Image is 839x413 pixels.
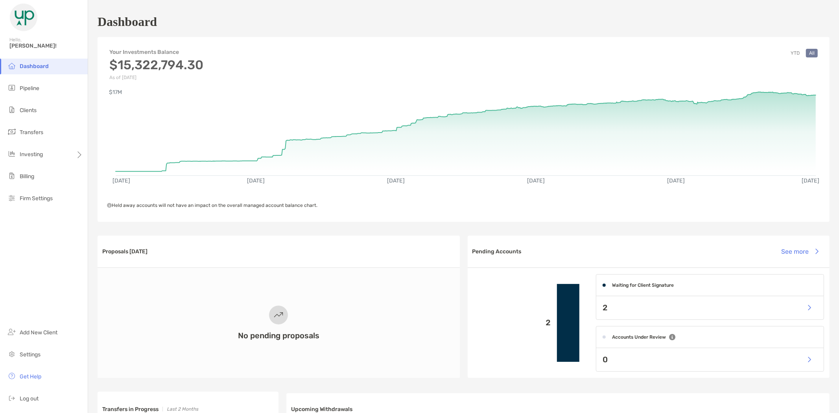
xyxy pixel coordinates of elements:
[9,42,83,49] span: [PERSON_NAME]!
[20,195,53,202] span: Firm Settings
[107,203,317,208] span: Held away accounts will not have an impact on the overall managed account balance chart.
[7,105,17,114] img: clients icon
[109,49,203,55] h4: Your Investments Balance
[247,177,265,184] text: [DATE]
[603,355,608,365] p: 0
[291,406,352,413] h3: Upcoming Withdrawals
[806,49,818,57] button: All
[7,61,17,70] img: dashboard icon
[102,248,148,255] h3: Proposals [DATE]
[20,173,34,180] span: Billing
[387,177,405,184] text: [DATE]
[20,63,49,70] span: Dashboard
[472,248,522,255] h3: Pending Accounts
[612,334,666,340] h4: Accounts Under Review
[112,177,130,184] text: [DATE]
[775,243,825,260] button: See more
[98,15,157,29] h1: Dashboard
[474,318,551,328] p: 2
[109,57,203,72] h3: $15,322,794.30
[20,85,39,92] span: Pipeline
[7,393,17,403] img: logout icon
[527,177,545,184] text: [DATE]
[7,371,17,381] img: get-help icon
[20,351,41,358] span: Settings
[7,349,17,359] img: settings icon
[20,129,43,136] span: Transfers
[787,49,803,57] button: YTD
[20,373,41,380] span: Get Help
[603,303,607,313] p: 2
[7,193,17,203] img: firm-settings icon
[109,75,203,80] p: As of [DATE]
[612,282,674,288] h4: Waiting for Client Signature
[20,395,39,402] span: Log out
[802,177,819,184] text: [DATE]
[7,327,17,337] img: add_new_client icon
[20,151,43,158] span: Investing
[7,127,17,136] img: transfers icon
[667,177,685,184] text: [DATE]
[20,329,57,336] span: Add New Client
[7,83,17,92] img: pipeline icon
[238,331,319,340] h3: No pending proposals
[7,171,17,181] img: billing icon
[102,406,159,413] h3: Transfers in Progress
[9,3,38,31] img: Zoe Logo
[7,149,17,159] img: investing icon
[20,107,37,114] span: Clients
[109,89,122,96] text: $17M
